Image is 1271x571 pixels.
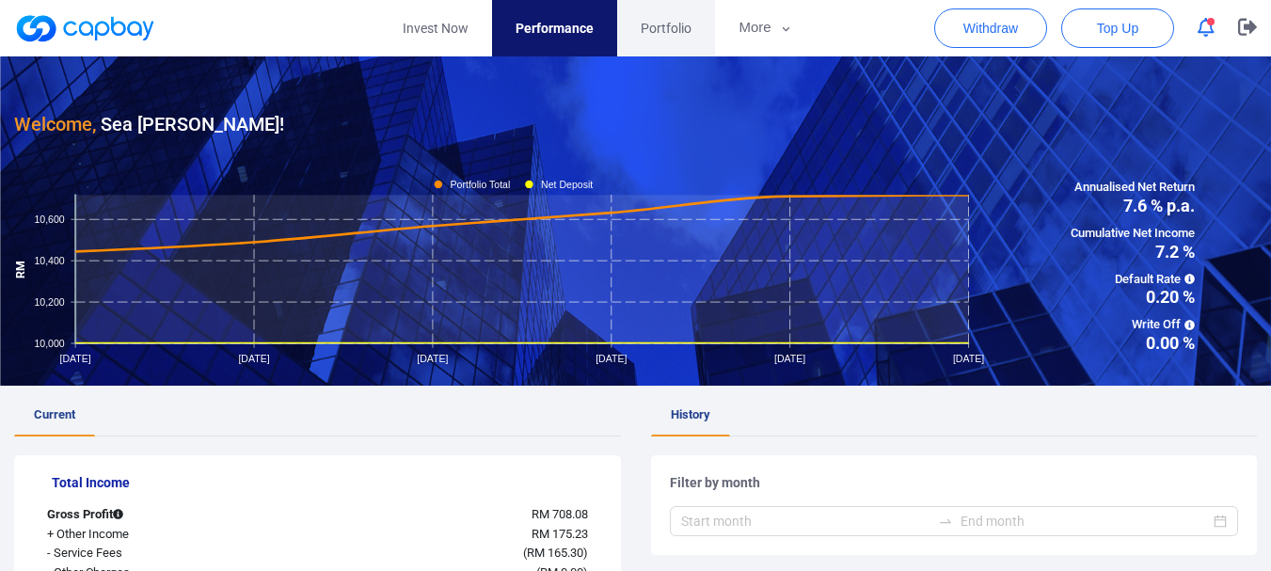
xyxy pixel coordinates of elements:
[34,213,64,224] tspan: 10,600
[34,295,64,307] tspan: 10,200
[270,544,602,563] div: ( )
[532,507,588,521] span: RM 708.08
[596,353,627,364] tspan: [DATE]
[238,353,269,364] tspan: [DATE]
[52,474,602,491] h5: Total Income
[961,511,1210,531] input: End month
[670,474,1239,491] h5: Filter by month
[33,544,270,563] div: - Service Fees
[1071,198,1195,214] span: 7.6 % p.a.
[641,18,691,39] span: Portfolio
[14,113,96,135] span: Welcome,
[60,353,91,364] tspan: [DATE]
[516,18,594,39] span: Performance
[774,353,805,364] tspan: [DATE]
[681,511,930,531] input: Start month
[1061,8,1174,48] button: Top Up
[527,546,583,560] span: RM 165.30
[934,8,1047,48] button: Withdraw
[1097,19,1138,38] span: Top Up
[1071,244,1195,261] span: 7.2 %
[541,178,593,189] tspan: Net Deposit
[938,514,953,529] span: to
[33,505,270,525] div: Gross Profit
[33,525,270,545] div: + Other Income
[451,178,511,189] tspan: Portfolio Total
[1071,335,1195,352] span: 0.00 %
[417,353,448,364] tspan: [DATE]
[34,254,64,265] tspan: 10,400
[1071,224,1195,244] span: Cumulative Net Income
[532,527,588,541] span: RM 175.23
[14,260,27,278] tspan: RM
[34,407,75,421] span: Current
[1071,315,1195,335] span: Write Off
[938,514,953,529] span: swap-right
[34,337,64,348] tspan: 10,000
[14,109,284,139] h3: Sea [PERSON_NAME] !
[953,353,984,364] tspan: [DATE]
[1071,178,1195,198] span: Annualised Net Return
[671,407,710,421] span: History
[1071,270,1195,290] span: Default Rate
[1071,289,1195,306] span: 0.20 %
